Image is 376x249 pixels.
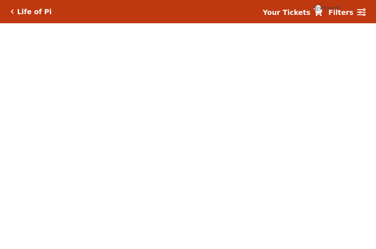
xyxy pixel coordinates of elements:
[328,8,353,16] strong: Filters
[17,8,52,16] h5: Life of Pi
[11,9,14,14] a: Click here to go back to filters
[328,7,365,18] a: Filters
[263,8,310,16] strong: Your Tickets
[263,7,322,18] a: Your Tickets {{cartCount}}
[315,5,321,11] span: {{cartCount}}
